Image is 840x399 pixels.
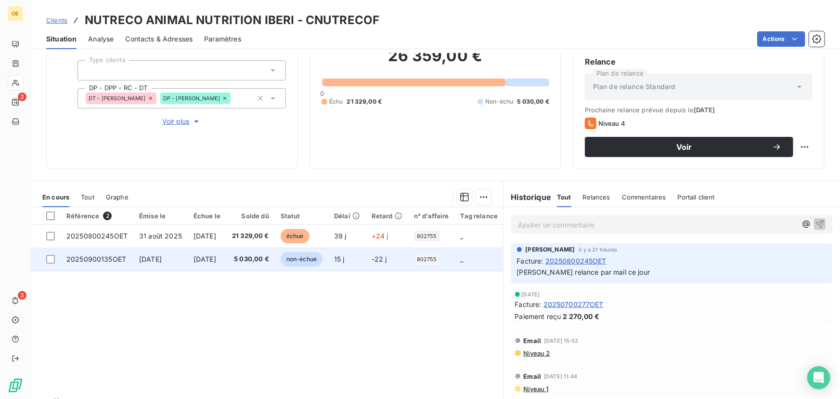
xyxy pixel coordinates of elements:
span: Tout [81,193,94,201]
span: Commentaires [622,193,666,201]
div: Échue le [194,212,220,220]
span: _ [461,255,464,263]
a: Clients [46,15,67,25]
span: Analyse [88,34,114,44]
span: 15 j [334,255,345,263]
span: 2 [103,212,112,220]
span: [DATE] [194,232,216,240]
span: Niveau 2 [523,349,550,357]
span: Niveau 1 [523,385,549,393]
span: [DATE] 15:52 [544,338,578,344]
span: [DATE] [194,255,216,263]
span: Facture : [517,256,543,266]
span: Situation [46,34,77,44]
span: 20250800245OET [66,232,128,240]
span: Email [524,337,542,345]
h3: NUTRECO ANIMAL NUTRITION IBERI - CNUTRECOF [85,12,379,29]
span: 21 329,00 € [232,231,269,241]
h6: Historique [504,191,552,203]
span: [DATE] [694,106,715,114]
span: 39 j [334,232,347,240]
button: Voir [585,137,793,157]
span: il y a 21 heures [579,247,618,253]
span: 5 030,00 € [517,97,550,106]
span: Portail client [678,193,715,201]
div: n° d'affaire [414,212,449,220]
div: Retard [372,212,402,220]
div: Statut [281,212,323,220]
span: [DATE] [139,255,162,263]
h6: Relance [585,56,813,67]
span: 2 270,00 € [563,311,600,321]
span: 3 [18,93,26,101]
input: Ajouter une valeur [86,66,93,75]
span: échue [281,229,310,243]
span: Paramètres [204,34,241,44]
span: 31 août 2025 [139,232,182,240]
span: Contacts & Adresses [125,34,193,44]
span: Plan de relance Standard [593,82,676,92]
h2: 26 359,00 € [322,46,549,75]
div: Délai [334,212,360,220]
span: [PERSON_NAME] relance par mail ce jour [517,268,650,276]
span: En cours [42,193,69,201]
span: 802755 [417,233,437,239]
div: OE [8,6,23,21]
span: 3 [18,291,26,300]
div: Émise le [139,212,182,220]
span: 20250700277OET [543,299,604,309]
div: Open Intercom Messenger [807,366,830,389]
span: -22 j [372,255,387,263]
span: 20250900135OET [66,255,126,263]
span: Facture : [515,299,542,309]
span: 21 329,00 € [347,97,382,106]
span: Graphe [106,193,129,201]
div: Solde dû [232,212,269,220]
span: Email [524,372,542,380]
span: 802755 [417,256,437,262]
span: Clients [46,16,67,24]
button: Voir plus [78,116,286,127]
span: [DATE] 11:44 [544,373,577,379]
span: Tout [557,193,571,201]
input: Ajouter une valeur [231,94,238,103]
div: Référence [66,212,128,220]
div: Tag relance [461,212,510,220]
span: Échu [329,97,343,106]
span: Prochaine relance prévue depuis le [585,106,813,114]
span: Voir plus [163,117,201,126]
span: 0 [320,90,324,97]
span: _ [461,232,464,240]
button: Actions [757,31,805,47]
span: Relances [583,193,610,201]
span: [DATE] [522,292,540,297]
span: 5 030,00 € [232,254,269,264]
span: Voir [596,143,772,151]
span: DP - [PERSON_NAME] [163,95,220,101]
span: Paiement reçu [515,311,561,321]
span: +24 j [372,232,388,240]
span: Non-échu [485,97,513,106]
span: DT - [PERSON_NAME] [89,95,146,101]
img: Logo LeanPay [8,378,23,393]
span: Niveau 4 [598,120,625,127]
span: 20250800245OET [545,256,607,266]
span: non-échue [281,252,323,266]
span: [PERSON_NAME] [526,245,575,254]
